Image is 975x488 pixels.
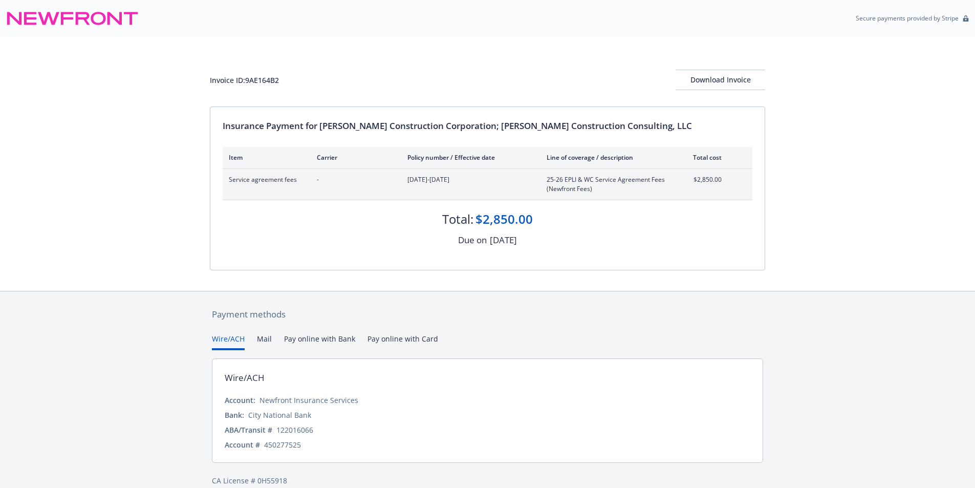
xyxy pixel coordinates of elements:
p: Secure payments provided by Stripe [856,14,959,23]
div: Insurance Payment for [PERSON_NAME] Construction Corporation; [PERSON_NAME] Construction Consulti... [223,119,752,133]
div: Account: [225,395,255,406]
div: Carrier [317,153,391,162]
div: Line of coverage / description [547,153,667,162]
div: Invoice ID: 9AE164B2 [210,75,279,86]
span: [DATE]-[DATE] [407,175,530,184]
button: Wire/ACH [212,333,245,350]
div: 122016066 [276,425,313,435]
div: Wire/ACH [225,371,265,385]
button: expand content [730,175,746,192]
div: 450277525 [264,439,301,450]
span: - [317,175,391,184]
div: Service agreement fees-[DATE]-[DATE]25-26 EPLI & WC Service Agreement Fees (Newfront Fees)$2,850.... [223,169,752,200]
div: Due on [458,234,487,247]
div: $2,850.00 [475,210,533,228]
button: Download Invoice [676,70,765,90]
span: 25-26 EPLI & WC Service Agreement Fees (Newfront Fees) [547,175,667,194]
div: CA License # 0H55918 [212,475,763,486]
span: $2,850.00 [683,175,722,184]
span: Service agreement fees [229,175,300,184]
button: Pay online with Card [367,333,438,350]
div: [DATE] [490,234,517,247]
div: Total: [442,210,473,228]
div: Account # [225,439,260,450]
button: Mail [257,333,272,350]
div: Bank: [225,410,244,420]
div: Payment methods [212,308,763,321]
div: Newfront Insurance Services [259,395,358,406]
div: Policy number / Effective date [407,153,530,162]
div: Total cost [683,153,722,162]
div: Item [229,153,300,162]
div: City National Bank [248,410,311,420]
div: ABA/Transit # [225,425,272,435]
button: Pay online with Bank [284,333,355,350]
